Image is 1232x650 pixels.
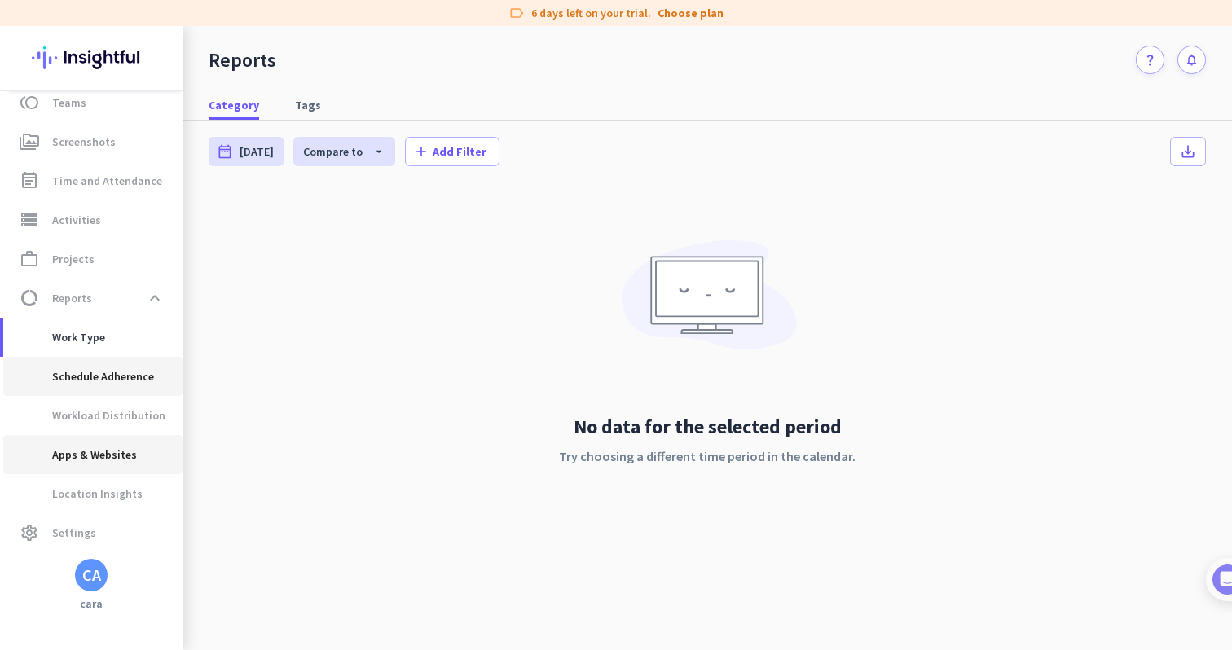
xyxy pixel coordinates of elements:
a: Location Insights [3,474,183,513]
span: Screenshots [52,132,116,152]
a: Schedule Adherence [3,357,183,396]
div: 1Add employees [30,278,296,304]
button: addAdd Filter [405,137,499,166]
i: save_alt [1180,143,1196,160]
i: perm_media [20,132,39,152]
i: arrow_drop_down [363,145,385,158]
div: Close [286,7,315,36]
a: Work Type [3,318,183,357]
p: About 10 minutes [208,214,310,231]
i: settings [20,523,39,542]
a: question_mark [1136,46,1164,74]
p: Try choosing a different time period in the calendar. [559,446,856,466]
button: save_alt [1170,137,1206,166]
span: Teams [52,93,86,112]
img: Profile image for Tamara [58,170,84,196]
p: 4 steps [16,214,58,231]
a: Choose plan [658,5,724,21]
button: notifications [1177,46,1206,74]
div: It's time to add your employees! This is crucial since Insightful will start collecting their act... [63,310,284,379]
button: expand_less [140,283,169,313]
i: storage [20,210,39,230]
i: question_mark [1143,53,1157,67]
h2: No data for the selected period [559,414,856,440]
a: settingsSettings [3,513,183,552]
img: No data [614,228,801,373]
span: Home [24,549,57,560]
span: Activities [52,210,101,230]
button: Help [163,508,244,573]
span: Add Filter [433,143,486,160]
button: Tasks [244,508,326,573]
i: data_usage [20,288,39,308]
span: Time and Attendance [52,171,162,191]
img: Insightful logo [32,26,151,90]
a: storageActivities [3,200,183,239]
div: You're just a few steps away from completing the essential app setup [23,121,303,160]
div: 2Initial tracking settings and how to edit them [30,463,296,502]
a: work_outlineProjects [3,239,183,279]
a: Apps & Websites [3,435,183,474]
i: date_range [217,143,233,160]
div: 🎊 Welcome to Insightful! 🎊 [23,63,303,121]
i: toll [20,93,39,112]
a: perm_mediaScreenshots [3,122,183,161]
div: Initial tracking settings and how to edit them [63,469,276,502]
a: data_usageReportsexpand_less [3,279,183,318]
span: Workload Distribution [16,396,165,435]
i: event_note [20,171,39,191]
span: Location Insights [16,474,143,513]
span: Schedule Adherence [16,357,154,396]
span: Tags [295,97,321,113]
span: [DATE] [240,143,274,160]
i: work_outline [20,249,39,269]
div: CA [82,567,101,583]
span: Apps & Websites [16,435,137,474]
button: Messages [81,508,163,573]
span: Projects [52,249,95,269]
div: Reports [209,48,276,72]
span: Tasks [267,549,302,560]
div: Add employees [63,283,276,300]
span: Work Type [16,318,105,357]
a: tollTeams [3,83,183,122]
div: [PERSON_NAME] from Insightful [90,175,268,191]
span: Compare to [303,144,363,159]
i: label [508,5,525,21]
i: notifications [1185,53,1199,67]
span: Reports [52,288,92,308]
span: Help [191,549,217,560]
span: Category [209,97,259,113]
span: Settings [52,523,96,542]
a: Workload Distribution [3,396,183,435]
a: event_noteTime and Attendance [3,161,183,200]
i: add [413,143,429,160]
h1: Tasks [139,7,191,35]
button: Add your employees [63,392,220,424]
span: Messages [95,549,151,560]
